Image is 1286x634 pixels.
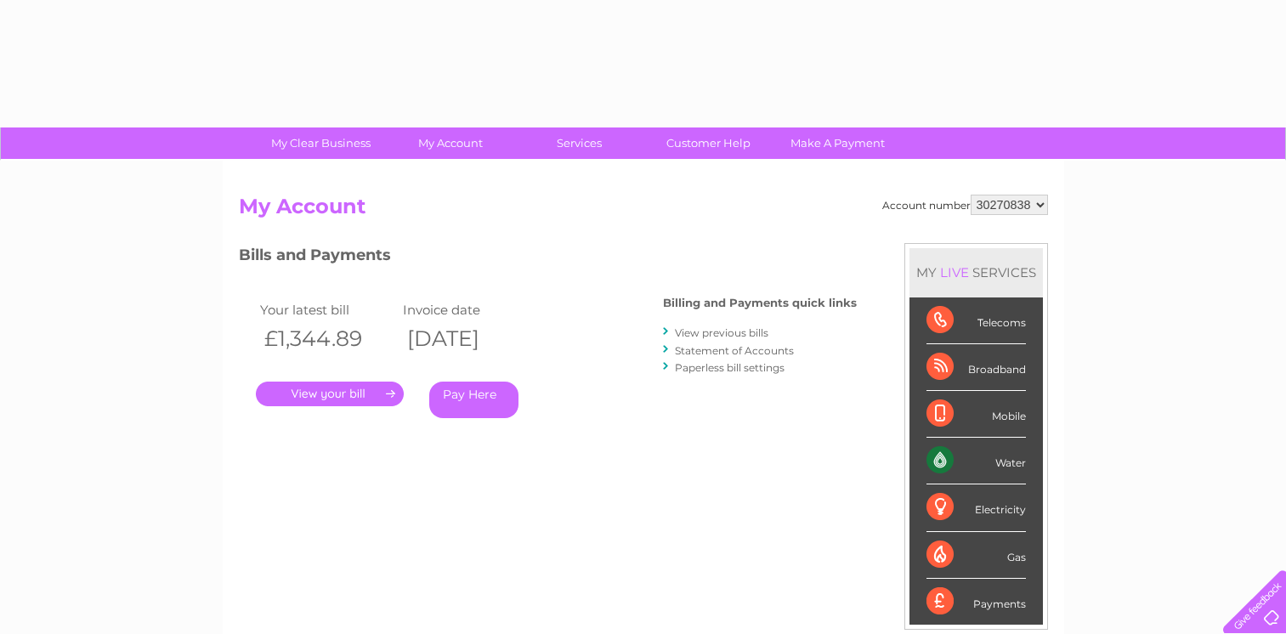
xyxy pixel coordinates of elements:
div: Payments [926,579,1026,625]
th: £1,344.89 [256,321,399,356]
div: LIVE [937,264,972,280]
div: Telecoms [926,297,1026,344]
a: My Account [380,127,520,159]
a: Paperless bill settings [675,361,785,374]
div: Mobile [926,391,1026,438]
a: . [256,382,404,406]
a: Make A Payment [768,127,908,159]
a: Statement of Accounts [675,344,794,357]
a: Pay Here [429,382,518,418]
a: My Clear Business [251,127,391,159]
a: View previous bills [675,326,768,339]
div: Gas [926,532,1026,579]
h2: My Account [239,195,1048,227]
a: Services [509,127,649,159]
td: Invoice date [399,298,542,321]
div: MY SERVICES [909,248,1043,297]
div: Account number [882,195,1048,215]
h3: Bills and Payments [239,243,857,273]
th: [DATE] [399,321,542,356]
td: Your latest bill [256,298,399,321]
div: Electricity [926,484,1026,531]
a: Customer Help [638,127,779,159]
h4: Billing and Payments quick links [663,297,857,309]
div: Water [926,438,1026,484]
div: Broadband [926,344,1026,391]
